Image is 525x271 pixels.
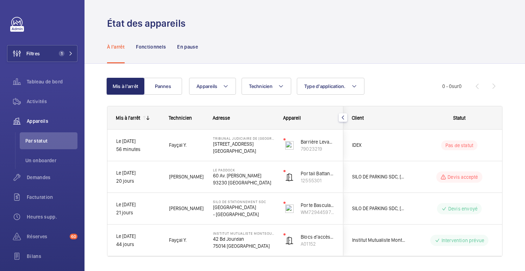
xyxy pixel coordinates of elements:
font: SILO DE PARKING SDC, [STREET_ADDRESS] [352,174,440,179]
font: Demandes [27,175,51,180]
font: Mis à l'arrêt [116,115,140,121]
font: IDEX [352,142,362,148]
font: Facturation [27,194,53,200]
img: automatic_door.svg [285,173,294,181]
font: Réserves [27,234,48,239]
font: Le [DATE] [116,170,136,176]
font: Type d'application. [304,83,346,89]
font: Institut Mutualiste Montsouris [352,237,416,243]
img: barrier_levante.svg [285,141,294,150]
img: tilting_door.svg [285,204,294,213]
img: automatic_door.svg [285,236,294,245]
font: Appareils [196,83,217,89]
font: Adresse [213,115,230,121]
font: Devis envoyé [448,206,477,212]
font: Barrière Levante [301,139,336,145]
font: Institut Mutualiste Montsouris [213,231,278,235]
font: Pas de statut [445,143,473,148]
font: Fonctionnels [136,44,166,50]
font: Silo de stationnement SDC [213,200,266,204]
font: 75014 [GEOGRAPHIC_DATA] [213,243,270,249]
font: 12555301 [301,178,321,183]
font: Porte Basculante Sortie (droite int) [301,202,376,208]
font: sur [452,83,459,89]
font: Tableau de bord [27,79,63,84]
font: Heures supp. [27,214,57,220]
font: 20 jours [116,178,134,184]
font: 60 Av. [PERSON_NAME] [213,173,261,178]
font: État des appareils [107,17,186,29]
font: [STREET_ADDRESS] [213,141,254,147]
font: Intervention prévue [442,238,484,243]
font: [GEOGRAPHIC_DATA] [213,148,256,154]
font: Activités [27,99,47,104]
button: Pannes [144,78,182,95]
font: 0 - 0 [442,83,452,89]
font: 0 [459,83,462,89]
font: Blocs d'accès 9,10,11 - BESAM Power Swing - Battante 2 portes [301,234,435,240]
font: Mis à l'arrêt [113,83,138,89]
font: SILO DE PARKING SDC, [STREET_ADDRESS] [352,206,440,211]
font: Portail Battant Sortie [301,171,346,176]
font: En pause [177,44,198,50]
button: Technicien [242,78,291,95]
font: Un onboarder [25,158,56,163]
button: Type d'application. [297,78,364,95]
font: [PERSON_NAME] [169,206,204,211]
font: 79023219 [301,146,322,152]
font: 60 [71,234,76,239]
font: Fayçal Y. [169,237,187,243]
font: Appareil [283,115,301,121]
font: Filtres [26,51,40,56]
font: 56 minutes [116,146,140,152]
font: 42 Bd Jourdan [213,236,244,242]
font: Devis accepté [448,174,478,180]
font: A01152 [301,241,316,247]
font: Fayçal Y. [169,142,187,148]
font: Appareils [27,118,48,124]
button: Mis à l'arrêt [106,78,144,95]
font: - [GEOGRAPHIC_DATA] [213,212,259,217]
font: À l'arrêt [107,44,125,50]
font: WM72944597 - #11477852 [301,209,358,215]
font: Bilans [27,253,41,259]
font: Technicien [169,115,192,121]
font: [PERSON_NAME] [169,174,204,179]
font: 93230 [GEOGRAPHIC_DATA] [213,180,271,185]
font: 21 jours [116,210,133,215]
font: Le Paddock [213,168,235,172]
font: Par statut [25,138,48,144]
font: Client [352,115,364,121]
font: Technicien [249,83,273,89]
font: TRIBUNAL JUDICIAIRE DE [GEOGRAPHIC_DATA] [213,136,295,140]
font: Pannes [155,83,171,89]
font: Le [DATE] [116,202,136,207]
font: [GEOGRAPHIC_DATA] [213,204,256,210]
font: 44 jours [116,241,134,247]
font: Statut [453,115,465,121]
font: Le [DATE] [116,138,136,144]
button: Appareils [189,78,236,95]
font: 1 [61,51,63,56]
button: Filtres1 [7,45,77,62]
font: Le [DATE] [116,233,136,239]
